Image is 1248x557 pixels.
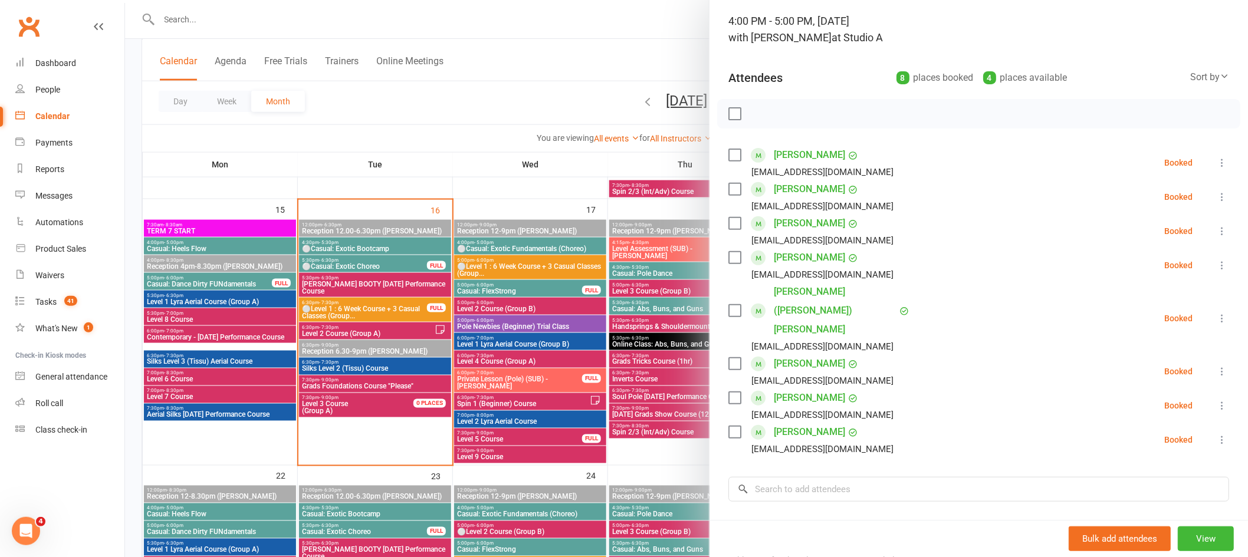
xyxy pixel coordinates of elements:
a: Dashboard [15,50,124,77]
input: Search to add attendees [728,477,1229,502]
div: Roll call [35,398,63,408]
div: Booked [1164,436,1193,444]
span: with [PERSON_NAME] [728,31,832,44]
div: Payments [35,138,73,147]
a: Payments [15,130,124,156]
span: 1 [84,322,93,332]
div: [EMAIL_ADDRESS][DOMAIN_NAME] [751,373,894,388]
a: Clubworx [14,12,44,41]
span: 41 [64,296,77,306]
div: 8 [896,71,909,84]
button: View [1178,526,1234,551]
div: Reports [35,164,64,174]
div: [EMAIL_ADDRESS][DOMAIN_NAME] [751,267,894,282]
div: Calendar [35,111,70,121]
div: Booked [1164,261,1193,269]
a: Waivers [15,262,124,289]
span: 4 [36,517,45,526]
div: Product Sales [35,244,86,253]
div: places available [983,70,1068,86]
iframe: Intercom live chat [12,517,40,545]
div: Tasks [35,297,57,306]
a: [PERSON_NAME] ([PERSON_NAME]) [PERSON_NAME] [774,282,896,339]
a: Reports [15,156,124,183]
a: [PERSON_NAME] [774,180,845,199]
div: Booked [1164,159,1193,167]
div: [EMAIL_ADDRESS][DOMAIN_NAME] [751,199,894,214]
a: Messages [15,183,124,209]
a: [PERSON_NAME] [774,214,845,233]
div: Booked [1164,227,1193,235]
a: Product Sales [15,236,124,262]
div: Messages [35,191,73,200]
a: Automations [15,209,124,236]
a: Calendar [15,103,124,130]
a: [PERSON_NAME] [774,146,845,164]
div: [EMAIL_ADDRESS][DOMAIN_NAME] [751,441,894,457]
div: What's New [35,324,78,333]
div: [EMAIL_ADDRESS][DOMAIN_NAME] [751,407,894,423]
div: General attendance [35,372,107,381]
div: Automations [35,217,83,227]
a: Roll call [15,390,124,417]
a: [PERSON_NAME] [774,423,845,441]
div: Sort by [1190,70,1229,85]
div: Booked [1164,367,1193,375]
a: [PERSON_NAME] [774,354,845,373]
a: [PERSON_NAME] [774,388,845,407]
div: [EMAIL_ADDRESS][DOMAIN_NAME] [751,339,894,354]
div: 4 [983,71,996,84]
div: Dashboard [35,58,76,68]
div: Class check-in [35,425,87,434]
div: 4:00 PM - 5:00 PM, [DATE] [728,13,1229,46]
div: places booked [896,70,974,86]
div: [EMAIL_ADDRESS][DOMAIN_NAME] [751,164,894,180]
a: General attendance kiosk mode [15,364,124,390]
a: What's New1 [15,315,124,342]
div: People [35,85,60,94]
div: Booked [1164,193,1193,201]
div: [EMAIL_ADDRESS][DOMAIN_NAME] [751,233,894,248]
button: Bulk add attendees [1069,526,1171,551]
div: Waivers [35,271,64,280]
a: [PERSON_NAME] [774,248,845,267]
a: Class kiosk mode [15,417,124,443]
div: Attendees [728,70,783,86]
span: at Studio A [832,31,883,44]
a: Tasks 41 [15,289,124,315]
a: People [15,77,124,103]
div: Booked [1164,401,1193,410]
div: Booked [1164,314,1193,322]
